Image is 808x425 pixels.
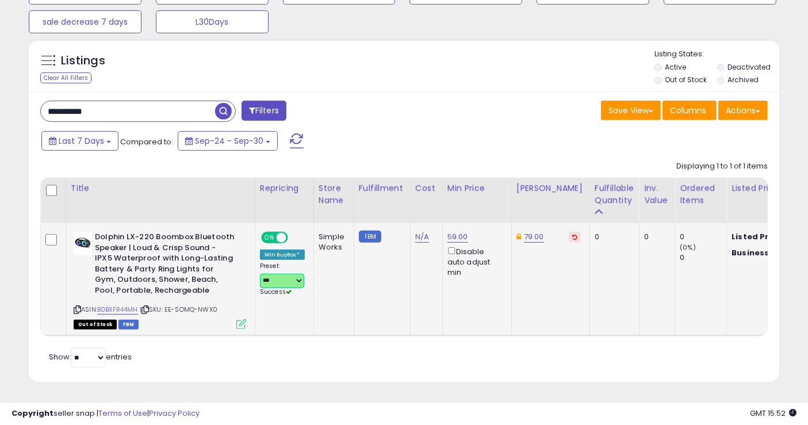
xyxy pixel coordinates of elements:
button: Last 7 Days [41,131,118,151]
i: This overrides the store level Dynamic Max Price for this listing [516,233,521,240]
h5: Listings [61,53,105,69]
b: Business Price: [732,247,795,258]
div: 0 [680,252,726,263]
div: Min Price [447,182,507,194]
div: 0 [644,232,666,242]
span: 2025-10-9 15:52 GMT [750,408,796,419]
div: Clear All Filters [40,72,91,83]
strong: Copyright [12,408,53,419]
div: Cost [415,182,438,194]
button: Columns [663,101,717,120]
span: Sep-24 - Sep-30 [195,135,263,147]
button: Save View [601,101,661,120]
span: All listings that are currently out of stock and unavailable for purchase on Amazon [74,320,117,330]
div: 0 [680,232,726,242]
span: Success [260,288,292,296]
div: 0 [595,232,630,242]
img: 312CWHtQOiL._SL40_.jpg [74,232,92,255]
a: Privacy Policy [149,408,200,419]
div: Title [71,182,250,194]
div: Simple Works [319,232,345,252]
div: Preset: [260,262,305,296]
div: Ordered Items [680,182,722,206]
small: FBM [359,231,381,243]
i: Revert to store-level Dynamic Max Price [572,234,577,240]
div: Displaying 1 to 1 of 1 items [676,161,768,172]
span: Compared to: [120,136,173,147]
div: Fulfillment [359,182,405,194]
button: Sep-24 - Sep-30 [178,131,278,151]
label: Out of Stock [665,75,707,85]
div: Repricing [260,182,309,194]
div: Fulfillable Quantity [595,182,634,206]
button: sale decrease 7 days [29,10,141,33]
a: B0BXFR44MH [97,305,138,315]
label: Deactivated [728,62,771,72]
span: OFF [286,233,305,243]
div: Store Name [319,182,349,206]
div: Win BuyBox * [260,250,305,260]
div: [PERSON_NAME] [516,182,585,194]
button: Filters [242,101,286,121]
span: Last 7 Days [59,135,104,147]
div: seller snap | | [12,408,200,419]
b: Dolphin LX-220 Boombox Bluetooth Speaker | Loud & Crisp Sound - IPX5 Waterproof with Long-Lasting... [95,232,235,298]
span: FBM [118,320,139,330]
a: N/A [415,231,429,243]
div: ASIN: [74,232,246,328]
b: Listed Price: [732,231,784,242]
span: ON [262,233,277,243]
a: 79.00 [524,231,544,243]
div: Disable auto adjust min [447,245,503,278]
label: Archived [728,75,759,85]
button: L30Days [156,10,269,33]
label: Active [665,62,687,72]
button: Actions [718,101,768,120]
span: Show: entries [49,351,132,362]
div: Inv. value [644,182,670,206]
span: Columns [670,105,706,116]
p: Listing States: [654,49,779,60]
a: 59.00 [447,231,468,243]
span: | SKU: EE-SOMQ-NWX0 [140,305,217,314]
a: Terms of Use [98,408,147,419]
small: (0%) [680,243,696,252]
